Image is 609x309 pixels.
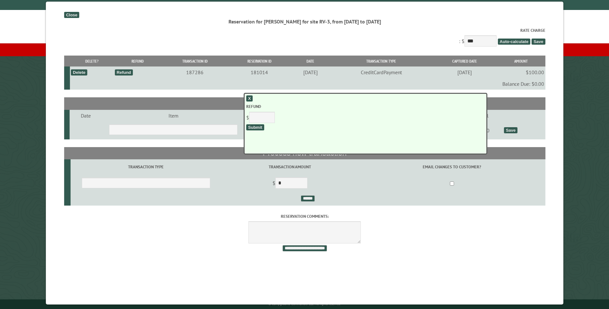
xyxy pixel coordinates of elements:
th: Transaction ID [162,56,228,67]
div: $ [246,103,485,124]
td: Date [69,110,102,121]
label: Transaction Amount [222,164,357,170]
label: Transaction Type [71,164,220,170]
small: © Campground Commander LLC. All rights reserved. [268,302,341,306]
th: Process new transaction [64,147,545,159]
div: X [246,95,253,102]
th: Amount [497,56,545,67]
span: Auto-calculate [498,39,530,45]
td: 187286 [162,66,228,78]
th: Reservation ID [228,56,291,67]
div: Save [504,127,517,133]
label: Rate Charge [64,27,545,33]
th: Date [291,56,330,67]
td: [DATE] [291,66,330,78]
td: Balance Due: $0.00 [70,78,545,90]
th: Refund [114,56,162,67]
div: : $ [64,27,545,48]
div: Close [64,12,79,18]
th: Captured Date [432,56,497,67]
div: Refund [115,69,133,75]
td: $100.00 [497,66,545,78]
label: Reservation comments: [64,213,545,219]
td: CreditCardPayment [330,66,432,78]
label: Refund [246,103,485,110]
div: Delete [71,69,87,75]
span: Save [531,39,545,45]
div: Reservation for [PERSON_NAME] for site RV-3, from [DATE] to [DATE] [64,18,545,25]
td: Item [102,110,244,121]
td: $ [221,175,358,193]
th: Transaction Type [330,56,432,67]
td: 181014 [228,66,291,78]
th: Delete? [70,56,113,67]
th: Add-on Items [64,97,545,110]
div: Submit [246,124,264,130]
td: [DATE] [432,66,497,78]
label: Email changes to customer? [360,164,544,170]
